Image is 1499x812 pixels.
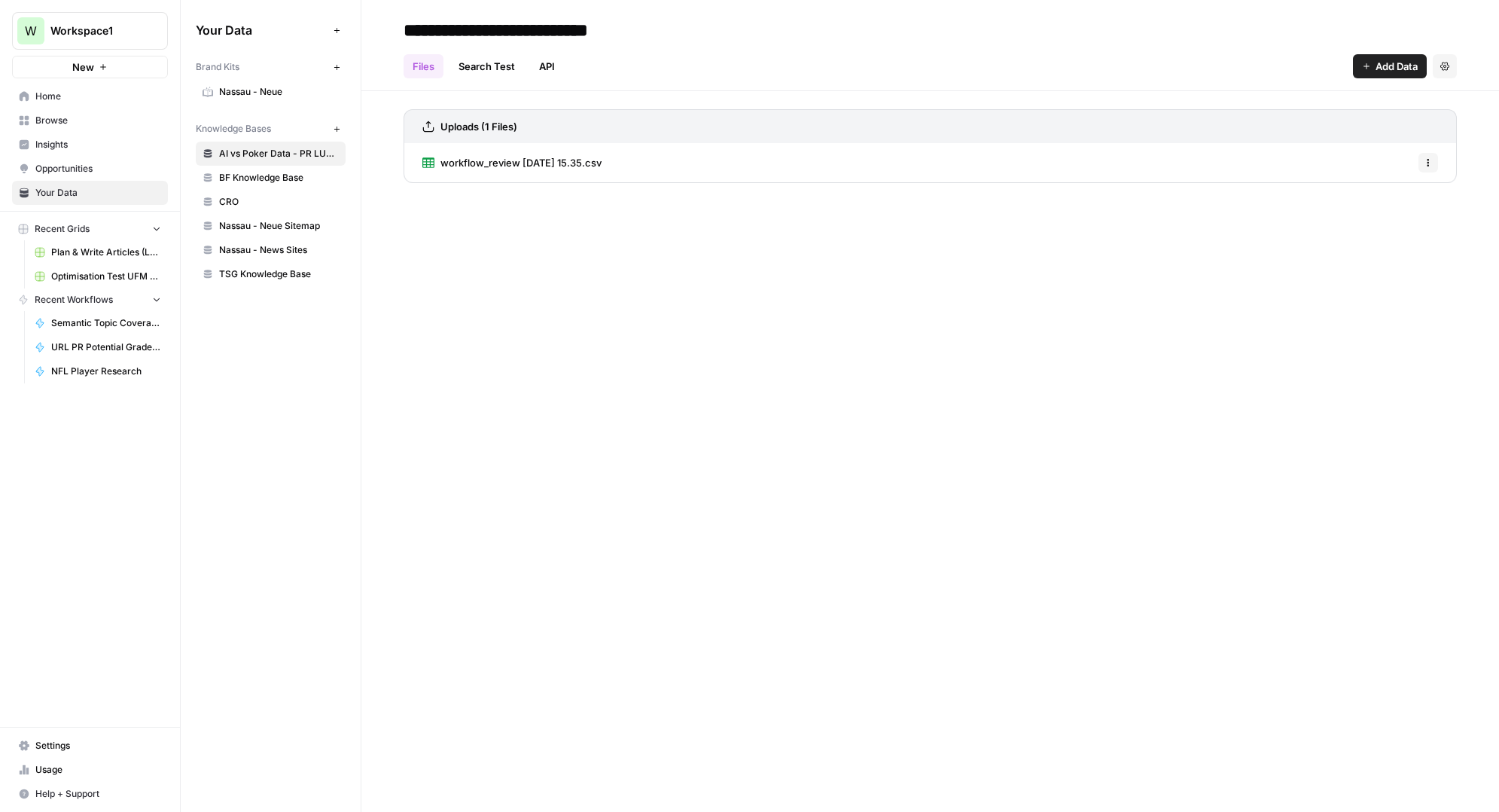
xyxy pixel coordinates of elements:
span: W [25,22,37,40]
a: Home [12,84,168,108]
button: Workspace: Workspace1 [12,12,168,50]
span: CRO [219,195,339,209]
a: Nassau - News Sites [196,238,346,262]
span: Recent Grids [35,222,90,236]
span: Insights [35,138,161,151]
a: Settings [12,734,168,758]
span: Usage [35,763,161,777]
a: Usage [12,758,168,782]
a: URL PR Potential Grader (Beta) [28,335,168,359]
span: workflow_review [DATE] 15.35.csv [440,155,602,170]
span: Home [35,90,161,103]
span: Browse [35,114,161,127]
span: Recent Workflows [35,293,113,307]
span: Your Data [196,21,328,39]
span: Brand Kits [196,60,239,74]
a: TSG Knowledge Base [196,262,346,286]
a: Semantic Topic Coverage for a Niche [28,311,168,335]
span: Workspace1 [50,23,142,38]
span: AI vs Poker Data - PR LUSPS [219,147,339,160]
span: Settings [35,739,161,752]
button: Help + Support [12,782,168,806]
a: CRO [196,190,346,214]
h3: Uploads (1 Files) [440,119,517,134]
button: Recent Grids [12,218,168,240]
button: New [12,56,168,78]
a: NFL Player Research [28,359,168,383]
a: BF Knowledge Base [196,166,346,190]
a: Opportunities [12,157,168,181]
span: BF Knowledge Base [219,171,339,185]
button: Add Data [1353,54,1427,78]
span: New [72,60,94,75]
span: Plan & Write Articles (LUSPS) [51,246,161,259]
a: Browse [12,108,168,133]
a: Plan & Write Articles (LUSPS) [28,240,168,264]
a: Files [404,54,443,78]
a: API [530,54,564,78]
span: Nassau - Neue Sitemap [219,219,339,233]
span: NFL Player Research [51,365,161,378]
a: Uploads (1 Files) [422,110,517,143]
span: Help + Support [35,787,161,801]
a: Optimisation Test UFM Grid [28,264,168,288]
a: Insights [12,133,168,157]
a: workflow_review [DATE] 15.35.csv [422,143,602,182]
a: AI vs Poker Data - PR LUSPS [196,142,346,166]
button: Recent Workflows [12,288,168,311]
a: Search Test [449,54,524,78]
span: Optimisation Test UFM Grid [51,270,161,283]
span: Nassau - Neue [219,85,339,99]
span: Add Data [1376,59,1418,74]
span: Semantic Topic Coverage for a Niche [51,316,161,330]
span: URL PR Potential Grader (Beta) [51,340,161,354]
span: Your Data [35,186,161,200]
a: Nassau - Neue [196,80,346,104]
span: Knowledge Bases [196,122,271,136]
span: Opportunities [35,162,161,176]
span: Nassau - News Sites [219,243,339,257]
a: Your Data [12,181,168,205]
a: Nassau - Neue Sitemap [196,214,346,238]
span: TSG Knowledge Base [219,267,339,281]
